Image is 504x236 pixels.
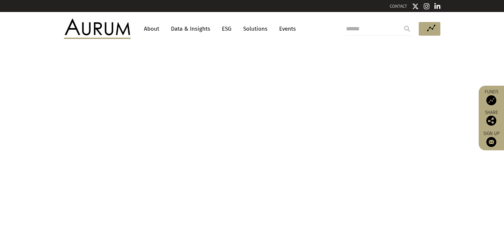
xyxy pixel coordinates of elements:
[482,89,501,105] a: Funds
[486,116,496,126] img: Share this post
[240,23,271,35] a: Solutions
[168,23,214,35] a: Data & Insights
[482,131,501,147] a: Sign up
[434,3,440,10] img: Linkedin icon
[486,137,496,147] img: Sign up to our newsletter
[424,3,430,10] img: Instagram icon
[486,95,496,105] img: Access Funds
[400,22,414,35] input: Submit
[64,19,131,39] img: Aurum
[390,4,407,9] a: CONTACT
[482,110,501,126] div: Share
[276,23,296,35] a: Events
[141,23,163,35] a: About
[219,23,235,35] a: ESG
[412,3,419,10] img: Twitter icon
